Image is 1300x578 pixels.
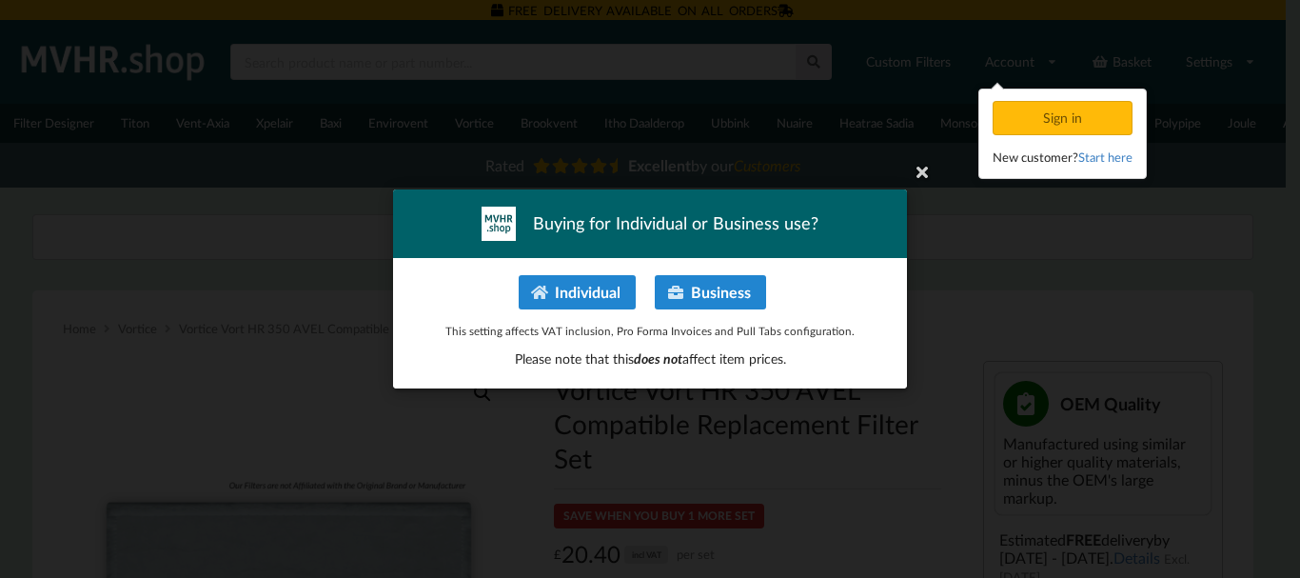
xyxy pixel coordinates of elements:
[993,101,1133,135] div: Sign in
[993,110,1136,126] a: Sign in
[993,148,1133,167] div: New customer?
[413,323,887,339] p: This setting affects VAT inclusion, Pro Forma Invoices and Pull Tabs configuration.
[519,275,636,309] button: Individual
[634,350,682,367] span: does not
[482,207,516,241] img: mvhr-inverted.png
[533,211,818,235] span: Buying for Individual or Business use?
[413,349,887,369] p: Please note that this affect item prices.
[655,275,766,309] button: Business
[1078,149,1133,165] a: Start here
